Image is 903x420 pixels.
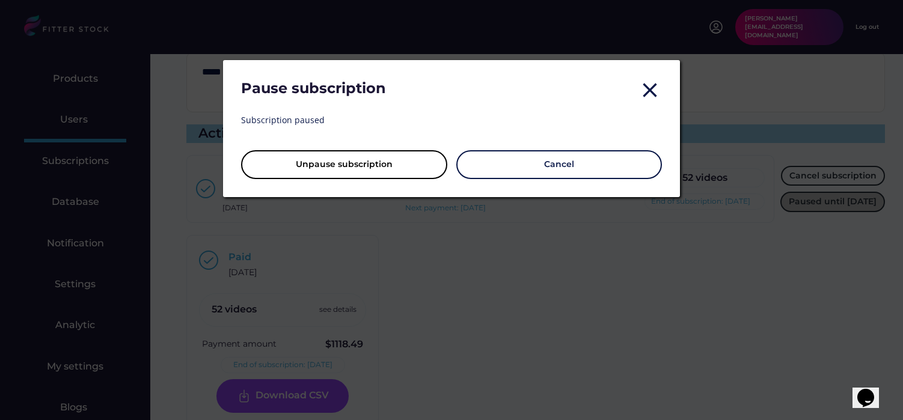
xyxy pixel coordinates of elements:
button: close [638,78,662,102]
button: Unpause subscription [241,150,447,179]
div: Subscription paused [241,114,662,141]
iframe: chat widget [852,372,891,408]
button: Cancel [456,150,663,179]
div: Pause subscription [241,78,638,105]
